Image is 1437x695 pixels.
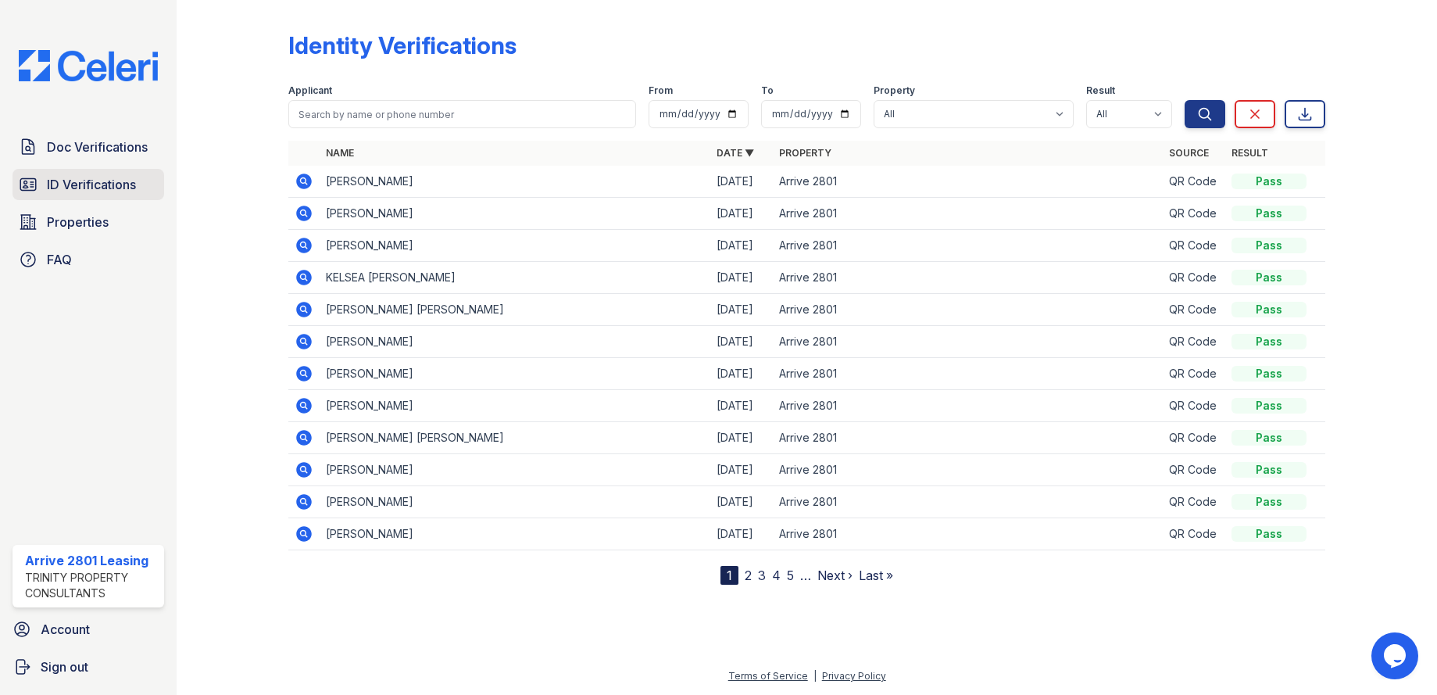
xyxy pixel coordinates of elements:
div: Pass [1231,366,1307,382]
div: Pass [1231,238,1307,253]
td: [DATE] [710,230,773,262]
a: Privacy Policy [822,670,886,682]
a: Terms of Service [728,670,808,682]
a: Name [326,147,354,159]
div: Pass [1231,174,1307,189]
td: Arrive 2801 [773,326,1164,358]
span: Sign out [41,657,88,676]
a: 3 [758,568,766,583]
td: [DATE] [710,486,773,518]
a: Date ▼ [717,147,754,159]
td: [DATE] [710,390,773,422]
img: CE_Logo_Blue-a8612792a0a2168367f1c8372b55b34899dd931a85d93a1a3d3e32e68fde9ad4.png [6,50,170,81]
td: Arrive 2801 [773,166,1164,198]
td: [DATE] [710,198,773,230]
a: FAQ [13,244,164,275]
div: | [813,670,817,682]
td: QR Code [1163,454,1225,486]
label: To [761,84,774,97]
a: 5 [787,568,794,583]
label: Applicant [288,84,332,97]
td: QR Code [1163,486,1225,518]
a: Property [779,147,831,159]
span: ID Verifications [47,175,136,194]
td: [DATE] [710,294,773,326]
a: Result [1231,147,1268,159]
td: QR Code [1163,390,1225,422]
td: [DATE] [710,166,773,198]
td: [PERSON_NAME] [PERSON_NAME] [320,294,710,326]
div: Pass [1231,462,1307,478]
td: Arrive 2801 [773,518,1164,550]
td: Arrive 2801 [773,294,1164,326]
div: Pass [1231,206,1307,221]
span: Account [41,620,90,639]
td: QR Code [1163,262,1225,294]
td: Arrive 2801 [773,422,1164,454]
td: QR Code [1163,294,1225,326]
td: Arrive 2801 [773,262,1164,294]
div: Pass [1231,526,1307,542]
td: Arrive 2801 [773,454,1164,486]
td: QR Code [1163,326,1225,358]
a: Doc Verifications [13,131,164,163]
iframe: chat widget [1371,632,1421,679]
div: Identity Verifications [288,31,517,59]
a: Last » [859,568,893,583]
a: Next › [817,568,853,583]
td: [DATE] [710,358,773,390]
div: Pass [1231,302,1307,317]
div: Pass [1231,398,1307,414]
td: [DATE] [710,518,773,550]
td: [PERSON_NAME] [320,454,710,486]
div: Pass [1231,430,1307,446]
a: Source [1169,147,1209,159]
td: [PERSON_NAME] [320,358,710,390]
td: QR Code [1163,198,1225,230]
label: Property [874,84,915,97]
td: [DATE] [710,262,773,294]
td: [PERSON_NAME] [320,518,710,550]
td: [DATE] [710,326,773,358]
td: [DATE] [710,454,773,486]
td: [DATE] [710,422,773,454]
span: Properties [47,213,109,231]
div: Arrive 2801 Leasing [25,551,158,570]
td: QR Code [1163,358,1225,390]
div: Trinity Property Consultants [25,570,158,601]
td: [PERSON_NAME] [320,198,710,230]
label: From [649,84,673,97]
td: Arrive 2801 [773,486,1164,518]
a: Account [6,614,170,645]
td: Arrive 2801 [773,230,1164,262]
span: Doc Verifications [47,138,148,156]
td: [PERSON_NAME] [320,166,710,198]
td: [PERSON_NAME] [320,390,710,422]
td: Arrive 2801 [773,390,1164,422]
div: 1 [720,566,738,585]
span: … [800,566,811,585]
span: FAQ [47,250,72,269]
td: [PERSON_NAME] [320,326,710,358]
td: [PERSON_NAME] [320,230,710,262]
td: Arrive 2801 [773,198,1164,230]
div: Pass [1231,494,1307,510]
a: ID Verifications [13,169,164,200]
a: 2 [745,568,752,583]
div: Pass [1231,270,1307,285]
a: 4 [772,568,781,583]
a: Sign out [6,651,170,682]
td: [PERSON_NAME] [320,486,710,518]
td: QR Code [1163,230,1225,262]
td: QR Code [1163,422,1225,454]
input: Search by name or phone number [288,100,636,128]
td: QR Code [1163,166,1225,198]
td: KELSEA [PERSON_NAME] [320,262,710,294]
a: Properties [13,206,164,238]
div: Pass [1231,334,1307,349]
td: QR Code [1163,518,1225,550]
td: Arrive 2801 [773,358,1164,390]
td: [PERSON_NAME] [PERSON_NAME] [320,422,710,454]
label: Result [1086,84,1115,97]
